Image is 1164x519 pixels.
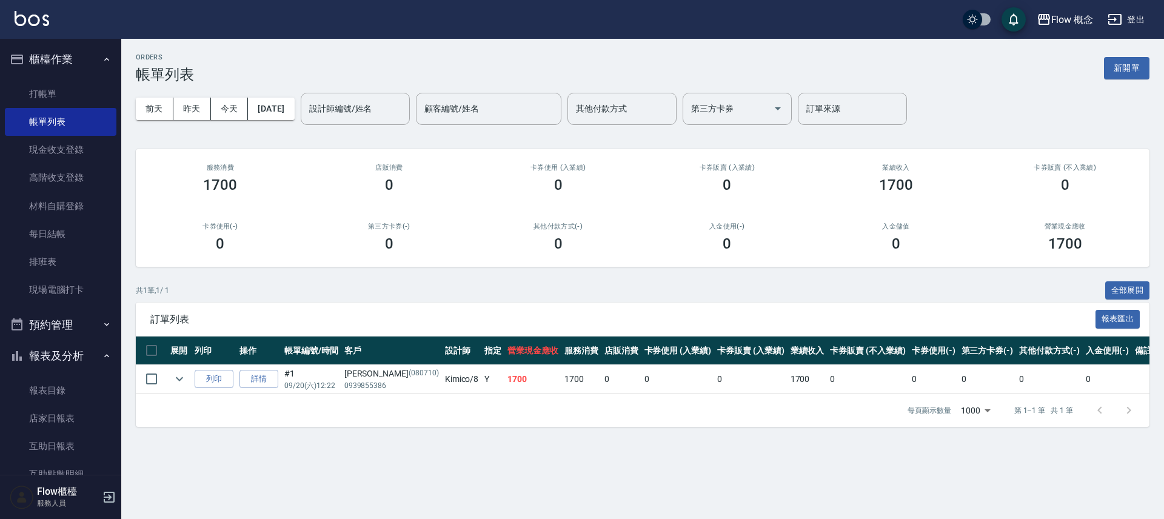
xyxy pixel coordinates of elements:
th: 業績收入 [788,337,828,365]
th: 客戶 [341,337,442,365]
button: 報表及分析 [5,340,116,372]
a: 材料自購登錄 [5,192,116,220]
td: Y [481,365,504,393]
a: 每日結帳 [5,220,116,248]
h3: 帳單列表 [136,66,194,83]
h3: 0 [216,235,224,252]
th: 卡券販賣 (入業績) [714,337,788,365]
h2: 入金使用(-) [657,223,797,230]
button: Open [768,99,788,118]
h5: Flow櫃檯 [37,486,99,498]
button: 全部展開 [1105,281,1150,300]
a: 帳單列表 [5,108,116,136]
th: 卡券使用(-) [909,337,958,365]
a: 高階收支登錄 [5,164,116,192]
h2: 業績收入 [826,164,966,172]
th: 營業現金應收 [504,337,561,365]
a: 排班表 [5,248,116,276]
td: 1700 [504,365,561,393]
h3: 0 [1061,176,1069,193]
td: 0 [601,365,641,393]
h2: 店販消費 [319,164,460,172]
h2: 營業現金應收 [995,223,1135,230]
button: [DATE] [248,98,294,120]
td: 0 [958,365,1017,393]
h3: 0 [554,235,563,252]
p: 第 1–1 筆 共 1 筆 [1014,405,1073,416]
th: 列印 [192,337,236,365]
div: 1000 [956,394,995,427]
h3: 0 [723,176,731,193]
span: 訂單列表 [150,313,1095,326]
h2: 入金儲值 [826,223,966,230]
p: 09/20 (六) 12:22 [284,380,338,391]
a: 互助日報表 [5,432,116,460]
img: Person [10,485,34,509]
h3: 0 [554,176,563,193]
h2: 卡券販賣 (不入業績) [995,164,1135,172]
button: 昨天 [173,98,211,120]
button: Flow 概念 [1032,7,1099,32]
h3: 服務消費 [150,164,290,172]
a: 現金收支登錄 [5,136,116,164]
button: expand row [170,370,189,388]
h2: 其他付款方式(-) [488,223,628,230]
a: 現場電腦打卡 [5,276,116,304]
p: 共 1 筆, 1 / 1 [136,285,169,296]
td: 0 [827,365,908,393]
h2: 第三方卡券(-) [319,223,460,230]
th: 卡券販賣 (不入業績) [827,337,908,365]
td: #1 [281,365,341,393]
th: 指定 [481,337,504,365]
h3: 1700 [879,176,913,193]
h3: 1700 [1048,235,1082,252]
a: 打帳單 [5,80,116,108]
h2: 卡券販賣 (入業績) [657,164,797,172]
a: 互助點數明細 [5,460,116,488]
th: 展開 [167,337,192,365]
td: 0 [641,365,715,393]
button: save [1002,7,1026,32]
td: Kimico /8 [442,365,482,393]
button: 預約管理 [5,309,116,341]
td: 1700 [788,365,828,393]
div: Flow 概念 [1051,12,1094,27]
div: [PERSON_NAME] [344,367,439,380]
th: 備註 [1132,337,1155,365]
p: 每頁顯示數量 [908,405,951,416]
th: 帳單編號/時間 [281,337,341,365]
td: 0 [714,365,788,393]
th: 第三方卡券(-) [958,337,1017,365]
h3: 0 [385,235,393,252]
button: 新開單 [1104,57,1149,79]
img: Logo [15,11,49,26]
button: 報表匯出 [1095,310,1140,329]
p: 服務人員 [37,498,99,509]
p: (080710) [409,367,439,380]
td: 0 [1016,365,1083,393]
h3: 0 [892,235,900,252]
th: 其他付款方式(-) [1016,337,1083,365]
h3: 0 [723,235,731,252]
a: 新開單 [1104,62,1149,73]
h2: 卡券使用 (入業績) [488,164,628,172]
td: 1700 [561,365,601,393]
a: 詳情 [239,370,278,389]
td: 0 [1083,365,1132,393]
th: 卡券使用 (入業績) [641,337,715,365]
a: 店家日報表 [5,404,116,432]
h3: 0 [385,176,393,193]
button: 登出 [1103,8,1149,31]
a: 報表目錄 [5,377,116,404]
th: 操作 [236,337,281,365]
button: 列印 [195,370,233,389]
td: 0 [909,365,958,393]
button: 前天 [136,98,173,120]
th: 入金使用(-) [1083,337,1132,365]
th: 服務消費 [561,337,601,365]
p: 0939855386 [344,380,439,391]
button: 今天 [211,98,249,120]
th: 店販消費 [601,337,641,365]
h2: 卡券使用(-) [150,223,290,230]
button: 櫃檯作業 [5,44,116,75]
